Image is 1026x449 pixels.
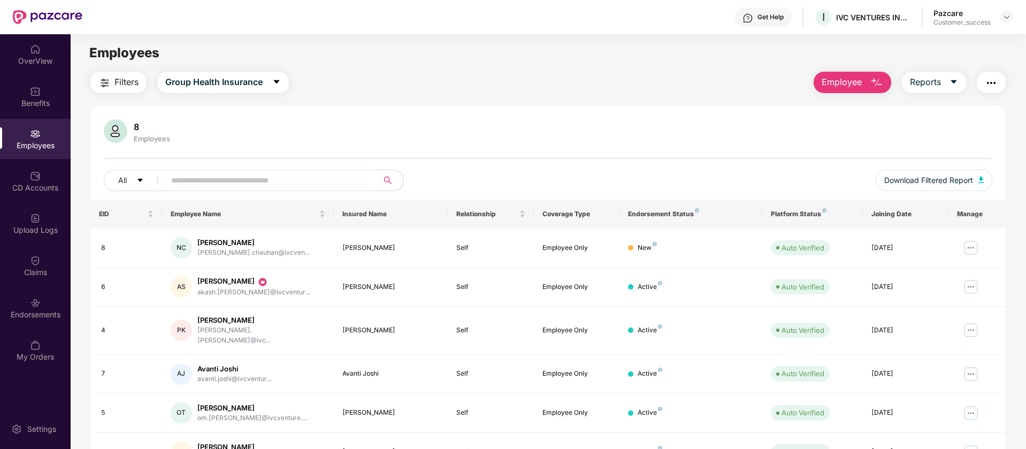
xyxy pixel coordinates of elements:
img: svg+xml;base64,PHN2ZyB4bWxucz0iaHR0cDovL3d3dy53My5vcmcvMjAwMC9zdmciIHdpZHRoPSIyNCIgaGVpZ2h0PSIyNC... [985,77,998,89]
img: svg+xml;base64,PHN2ZyB4bWxucz0iaHR0cDovL3d3dy53My5vcmcvMjAwMC9zdmciIHhtbG5zOnhsaW5rPSJodHRwOi8vd3... [870,77,883,89]
button: Filters [90,72,147,93]
span: caret-down [272,78,281,87]
th: EID [90,200,162,229]
img: svg+xml;base64,PHN2ZyB4bWxucz0iaHR0cDovL3d3dy53My5vcmcvMjAwMC9zdmciIHdpZHRoPSI4IiBoZWlnaHQ9IjgiIH... [658,281,662,285]
span: Download Filtered Report [884,174,973,186]
div: Pazcare [933,8,991,18]
div: om.[PERSON_NAME]@ivcventure.... [197,413,307,423]
img: svg+xml;base64,PHN2ZyBpZD0iU2V0dGluZy0yMHgyMCIgeG1sbnM9Imh0dHA6Ly93d3cudzMub3JnLzIwMDAvc3ZnIiB3aW... [11,424,22,435]
img: New Pazcare Logo [13,10,82,24]
div: 6 [101,282,154,292]
span: Employee [822,75,862,89]
span: Relationship [456,210,517,218]
div: Auto Verified [782,281,824,292]
img: svg+xml;base64,PHN2ZyB4bWxucz0iaHR0cDovL3d3dy53My5vcmcvMjAwMC9zdmciIHhtbG5zOnhsaW5rPSJodHRwOi8vd3... [978,177,984,183]
div: [DATE] [871,408,940,418]
div: Self [456,243,525,253]
div: [PERSON_NAME].[PERSON_NAME]@ivc... [197,325,325,346]
div: AS [171,276,192,298]
span: Filters [114,75,139,89]
img: svg+xml;base64,PHN2ZyB4bWxucz0iaHR0cDovL3d3dy53My5vcmcvMjAwMC9zdmciIHdpZHRoPSI4IiBoZWlnaHQ9IjgiIH... [658,407,662,411]
div: akash.[PERSON_NAME]@ivcventur... [197,287,310,298]
span: search [377,176,398,185]
div: Active [638,325,662,336]
img: manageButton [962,239,979,256]
div: Auto Verified [782,242,824,253]
div: [PERSON_NAME] [197,238,310,248]
div: Auto Verified [782,368,824,379]
th: Coverage Type [534,200,619,229]
img: svg+xml;base64,PHN2ZyBpZD0iQmVuZWZpdHMiIHhtbG5zPSJodHRwOi8vd3d3LnczLm9yZy8yMDAwL3N2ZyIgd2lkdGg9Ij... [30,86,41,97]
button: Employee [814,72,891,93]
img: svg+xml;base64,PHN2ZyBpZD0iRHJvcGRvd24tMzJ4MzIiIHhtbG5zPSJodHRwOi8vd3d3LnczLm9yZy8yMDAwL3N2ZyIgd2... [1002,13,1011,21]
img: manageButton [962,366,979,383]
div: [PERSON_NAME] [197,403,307,413]
div: NC [171,237,192,258]
span: EID [99,210,146,218]
div: avanti.joshi@ivcventur... [197,374,272,384]
div: OT [171,402,192,424]
img: svg+xml;base64,PHN2ZyB4bWxucz0iaHR0cDovL3d3dy53My5vcmcvMjAwMC9zdmciIHdpZHRoPSI4IiBoZWlnaHQ9IjgiIH... [695,208,699,212]
button: Allcaret-down [104,170,169,191]
button: Download Filtered Report [876,170,992,191]
div: [DATE] [871,282,940,292]
div: Active [638,408,662,418]
span: Employee Name [171,210,317,218]
img: svg+xml;base64,PHN2ZyBpZD0iVXBsb2FkX0xvZ3MiIGRhdGEtbmFtZT0iVXBsb2FkIExvZ3MiIHhtbG5zPSJodHRwOi8vd3... [30,213,41,224]
img: svg+xml;base64,PHN2ZyBpZD0iTXlfT3JkZXJzIiBkYXRhLW5hbWU9Ik15IE9yZGVycyIgeG1sbnM9Imh0dHA6Ly93d3cudz... [30,340,41,351]
div: Self [456,325,525,336]
div: [PERSON_NAME] [342,325,440,336]
span: Employees [89,45,159,60]
span: All [118,174,127,186]
div: Employee Only [542,282,611,292]
span: Reports [910,75,941,89]
img: svg+xml;base64,PHN2ZyB4bWxucz0iaHR0cDovL3d3dy53My5vcmcvMjAwMC9zdmciIHdpZHRoPSI4IiBoZWlnaHQ9IjgiIH... [658,324,662,329]
img: manageButton [962,405,979,422]
div: 8 [132,121,172,132]
button: search [377,170,404,191]
div: [PERSON_NAME] [342,243,440,253]
div: Self [456,282,525,292]
div: 4 [101,325,154,336]
div: New [638,243,657,253]
div: [PERSON_NAME] [197,315,325,325]
div: Self [456,408,525,418]
div: Employee Only [542,243,611,253]
div: Employees [132,134,172,143]
div: IVC VENTURES INTERNATIONAL INNOVATION PRIVATE LIMITED [836,12,911,22]
div: Employee Only [542,325,611,336]
div: Auto Verified [782,325,824,336]
div: [DATE] [871,369,940,379]
th: Joining Date [863,200,948,229]
img: svg+xml;base64,PHN2ZyB4bWxucz0iaHR0cDovL3d3dy53My5vcmcvMjAwMC9zdmciIHdpZHRoPSI4IiBoZWlnaHQ9IjgiIH... [653,242,657,246]
div: Employee Only [542,369,611,379]
span: Group Health Insurance [165,75,263,89]
img: svg+xml;base64,PHN2ZyBpZD0iRW1wbG95ZWVzIiB4bWxucz0iaHR0cDovL3d3dy53My5vcmcvMjAwMC9zdmciIHdpZHRoPS... [30,128,41,139]
img: svg+xml;base64,PHN2ZyBpZD0iRW5kb3JzZW1lbnRzIiB4bWxucz0iaHR0cDovL3d3dy53My5vcmcvMjAwMC9zdmciIHdpZH... [30,298,41,308]
img: svg+xml;base64,PHN2ZyBpZD0iSG9tZSIgeG1sbnM9Imh0dHA6Ly93d3cudzMub3JnLzIwMDAvc3ZnIiB3aWR0aD0iMjAiIG... [30,44,41,55]
div: Active [638,282,662,292]
th: Manage [948,200,1006,229]
div: Avanti Joshi [342,369,440,379]
div: Auto Verified [782,407,824,418]
div: Platform Status [771,210,854,218]
div: Settings [24,424,59,435]
div: [PERSON_NAME] [342,282,440,292]
img: svg+xml;base64,PHN2ZyBpZD0iSGVscC0zMngzMiIgeG1sbnM9Imh0dHA6Ly93d3cudzMub3JnLzIwMDAvc3ZnIiB3aWR0aD... [742,13,753,24]
span: caret-down [136,177,144,185]
div: PK [171,319,192,341]
span: caret-down [950,78,958,87]
div: 8 [101,243,154,253]
img: manageButton [962,278,979,295]
div: [DATE] [871,325,940,336]
div: 7 [101,369,154,379]
div: Self [456,369,525,379]
div: [PERSON_NAME].chauhan@ivcven... [197,248,310,258]
button: Reportscaret-down [902,72,966,93]
div: Active [638,369,662,379]
img: svg+xml;base64,PHN2ZyBpZD0iQ0RfQWNjb3VudHMiIGRhdGEtbmFtZT0iQ0QgQWNjb3VudHMiIHhtbG5zPSJodHRwOi8vd3... [30,171,41,181]
div: Get Help [757,13,784,21]
img: svg+xml;base64,PHN2ZyB4bWxucz0iaHR0cDovL3d3dy53My5vcmcvMjAwMC9zdmciIHhtbG5zOnhsaW5rPSJodHRwOi8vd3... [104,119,127,143]
div: [PERSON_NAME] [197,276,310,287]
img: manageButton [962,322,979,339]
